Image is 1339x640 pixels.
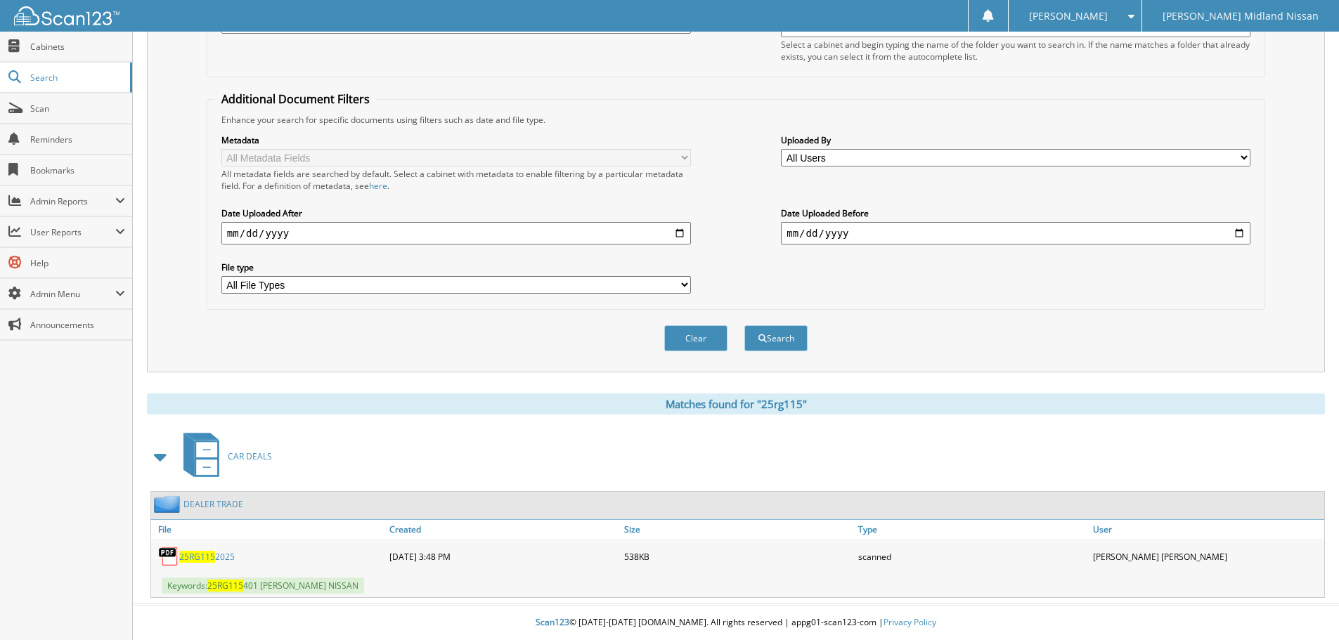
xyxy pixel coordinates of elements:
span: Admin Menu [30,288,115,300]
label: Uploaded By [781,134,1250,146]
legend: Additional Document Filters [214,91,377,107]
span: User Reports [30,226,115,238]
span: 25RG115 [207,580,243,592]
button: Clear [664,325,727,351]
span: Cabinets [30,41,125,53]
div: All metadata fields are searched by default. Select a cabinet with metadata to enable filtering b... [221,168,691,192]
a: Created [386,520,621,539]
div: Enhance your search for specific documents using filters such as date and file type. [214,114,1257,126]
div: [PERSON_NAME] [PERSON_NAME] [1089,542,1324,570]
img: scan123-logo-white.svg [14,6,119,25]
img: PDF.png [158,546,179,567]
a: DEALER TRADE [183,498,243,510]
span: Reminders [30,133,125,145]
div: 538KB [621,542,855,570]
span: Search [30,72,123,84]
div: Select a cabinet and begin typing the name of the folder you want to search in. If the name match... [781,39,1250,63]
a: File [151,520,386,539]
a: Size [621,520,855,539]
a: 25RG1152025 [179,551,235,563]
a: Type [855,520,1089,539]
label: File type [221,261,691,273]
span: Admin Reports [30,195,115,207]
div: [DATE] 3:48 PM [386,542,621,570]
a: CAR DEALS [175,429,272,484]
label: Date Uploaded Before [781,207,1250,219]
input: start [221,222,691,244]
a: User [1089,520,1324,539]
span: Scan123 [536,616,569,628]
span: [PERSON_NAME] [1029,12,1108,20]
button: Search [744,325,808,351]
div: scanned [855,542,1089,570]
span: Keywords: 401 [PERSON_NAME] NISSAN [162,577,364,594]
span: Announcements [30,319,125,331]
label: Date Uploaded After [221,207,691,219]
span: 25RG115 [179,551,215,563]
span: Scan [30,103,125,115]
span: [PERSON_NAME] Midland Nissan [1163,12,1319,20]
span: Help [30,257,125,269]
input: end [781,222,1250,244]
div: © [DATE]-[DATE] [DOMAIN_NAME]. All rights reserved | appg01-scan123-com | [133,606,1339,640]
span: CAR DEALS [228,450,272,462]
div: Matches found for "25rg115" [147,393,1325,414]
iframe: Chat Widget [1269,573,1339,640]
img: folder2.png [154,495,183,513]
a: here [369,180,387,192]
label: Metadata [221,134,691,146]
a: Privacy Policy [884,616,936,628]
span: Bookmarks [30,164,125,176]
